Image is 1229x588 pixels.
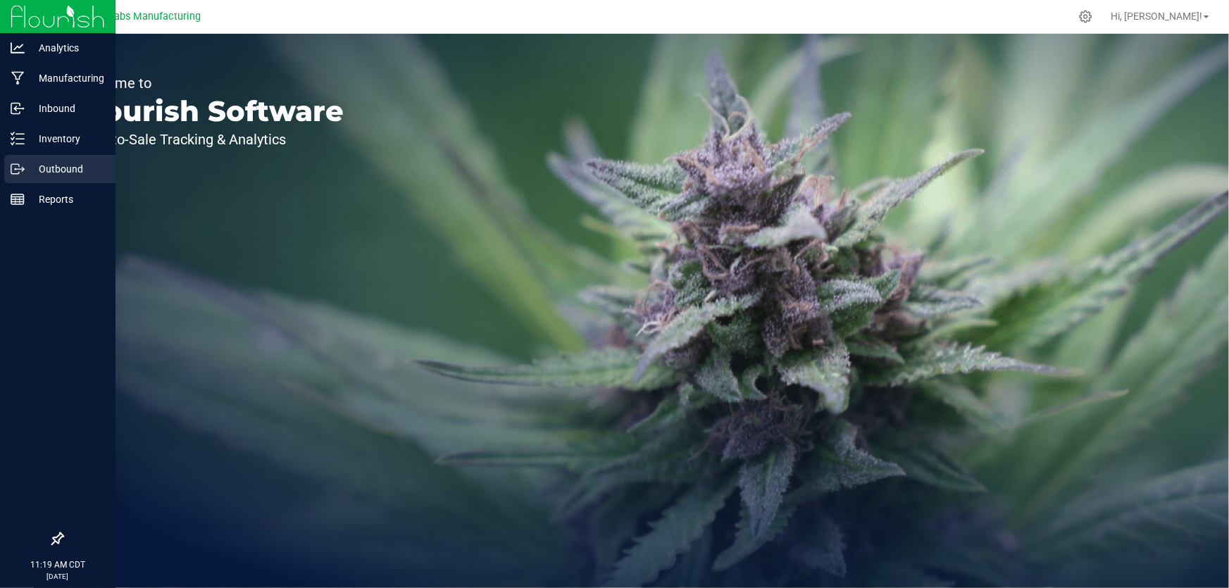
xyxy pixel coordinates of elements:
p: Flourish Software [76,97,344,125]
inline-svg: Manufacturing [11,71,25,85]
div: Manage settings [1077,10,1094,23]
p: Seed-to-Sale Tracking & Analytics [76,132,344,146]
p: Inventory [25,130,109,147]
inline-svg: Outbound [11,162,25,176]
p: Inbound [25,100,109,117]
p: Analytics [25,39,109,56]
p: [DATE] [6,571,109,582]
inline-svg: Analytics [11,41,25,55]
inline-svg: Inventory [11,132,25,146]
p: Outbound [25,161,109,177]
inline-svg: Reports [11,192,25,206]
span: Teal Labs Manufacturing [87,11,201,23]
p: Reports [25,191,109,208]
inline-svg: Inbound [11,101,25,115]
p: Manufacturing [25,70,109,87]
span: Hi, [PERSON_NAME]! [1111,11,1202,22]
p: 11:19 AM CDT [6,558,109,571]
p: Welcome to [76,76,344,90]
